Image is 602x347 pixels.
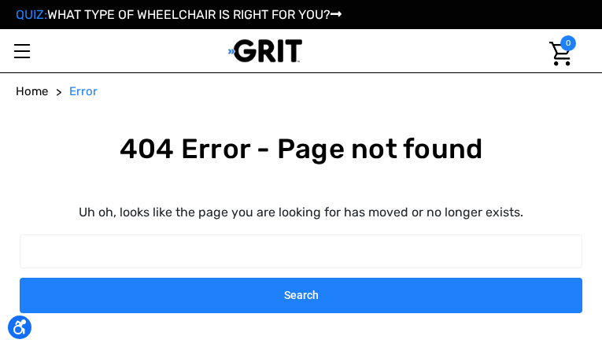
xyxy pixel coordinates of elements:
[69,83,98,101] a: Error
[16,83,586,101] nav: Breadcrumb
[20,278,582,313] input: Search
[228,39,303,63] img: GRIT All-Terrain Wheelchair and Mobility Equipment
[16,7,47,22] span: QUIZ:
[69,84,98,98] span: Error
[20,132,582,165] h1: 404 Error - Page not found
[16,7,342,22] a: QUIZ:WHAT TYPE OF WHEELCHAIR IS RIGHT FOR YOU?
[20,203,582,222] p: Uh oh, looks like the page you are looking for has moved or no longer exists.
[560,35,576,51] span: 0
[16,83,48,101] a: Home
[540,29,576,79] a: Cart with 0 items
[549,42,572,66] img: Cart
[16,84,48,98] span: Home
[14,50,30,52] span: Toggle menu
[521,245,595,319] iframe: Tidio Chat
